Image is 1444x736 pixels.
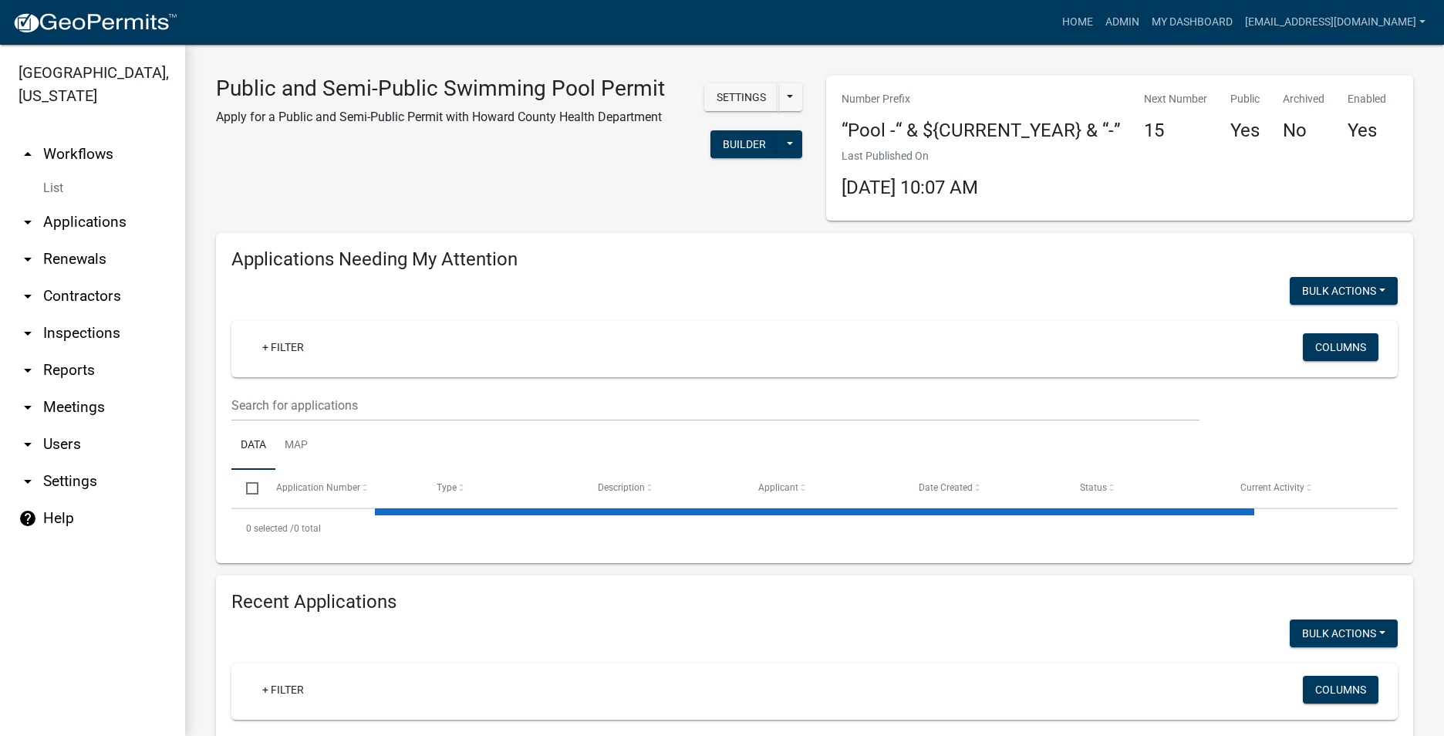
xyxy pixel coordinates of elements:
datatable-header-cell: Select [231,470,261,507]
h4: Yes [1230,120,1260,142]
i: arrow_drop_down [19,287,37,306]
datatable-header-cell: Current Activity [1226,470,1386,507]
a: Map [275,421,317,471]
a: Data [231,421,275,471]
p: Archived [1283,91,1324,107]
datatable-header-cell: Description [582,470,743,507]
a: + Filter [250,333,316,361]
button: Columns [1303,676,1378,704]
h4: Recent Applications [231,591,1398,613]
i: arrow_drop_down [19,250,37,268]
span: Date Created [919,482,973,493]
span: [DATE] 10:07 AM [842,177,978,198]
i: arrow_drop_down [19,213,37,231]
button: Columns [1303,333,1378,361]
i: help [19,509,37,528]
a: Home [1056,8,1099,37]
p: Next Number [1144,91,1207,107]
i: arrow_drop_down [19,398,37,417]
h4: Applications Needing My Attention [231,248,1398,271]
p: Last Published On [842,148,978,164]
h4: No [1283,120,1324,142]
input: Search for applications [231,390,1199,421]
h4: “Pool -“ & ${CURRENT_YEAR} & “-” [842,120,1121,142]
span: Application Number [276,482,360,493]
h3: Public and Semi-Public Swimming Pool Permit [216,76,665,102]
span: Applicant [758,482,798,493]
button: Bulk Actions [1290,277,1398,305]
p: Enabled [1348,91,1386,107]
datatable-header-cell: Date Created [904,470,1064,507]
span: Description [597,482,644,493]
span: Type [437,482,457,493]
datatable-header-cell: Type [422,470,582,507]
a: Admin [1099,8,1145,37]
i: arrow_drop_down [19,361,37,380]
a: + Filter [250,676,316,704]
datatable-header-cell: Application Number [261,470,421,507]
div: 0 total [231,509,1398,548]
button: Builder [710,130,778,158]
span: Status [1079,482,1106,493]
p: Public [1230,91,1260,107]
i: arrow_drop_up [19,145,37,164]
datatable-header-cell: Applicant [744,470,904,507]
span: 0 selected / [246,523,294,534]
i: arrow_drop_down [19,324,37,343]
button: Bulk Actions [1290,620,1398,647]
h4: 15 [1144,120,1207,142]
a: [EMAIL_ADDRESS][DOMAIN_NAME] [1239,8,1432,37]
p: Number Prefix [842,91,1121,107]
span: Current Activity [1240,482,1304,493]
p: Apply for a Public and Semi-Public Permit with Howard County Health Department [216,108,665,127]
i: arrow_drop_down [19,435,37,454]
button: Settings [704,83,778,111]
i: arrow_drop_down [19,472,37,491]
datatable-header-cell: Status [1064,470,1225,507]
a: My Dashboard [1145,8,1239,37]
h4: Yes [1348,120,1386,142]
